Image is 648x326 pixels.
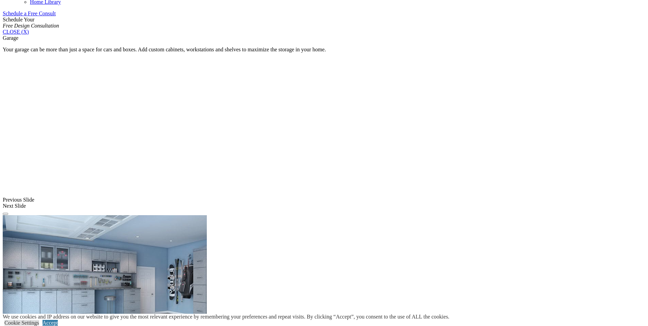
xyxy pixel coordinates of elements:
[3,23,59,29] em: Free Design Consultation
[3,35,18,41] span: Garage
[43,320,58,326] a: Accept
[3,213,8,215] button: Click here to pause slide show
[3,11,56,16] a: Schedule a Free Consult (opens a dropdown menu)
[4,320,39,326] a: Cookie Settings
[3,203,645,209] div: Next Slide
[3,197,645,203] div: Previous Slide
[3,47,645,53] p: Your garage can be more than just a space for cars and boxes. Add custom cabinets, workstations a...
[3,29,29,35] a: CLOSE (X)
[3,314,449,320] div: We use cookies and IP address on our website to give you the most relevant experience by remember...
[3,17,59,29] span: Schedule Your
